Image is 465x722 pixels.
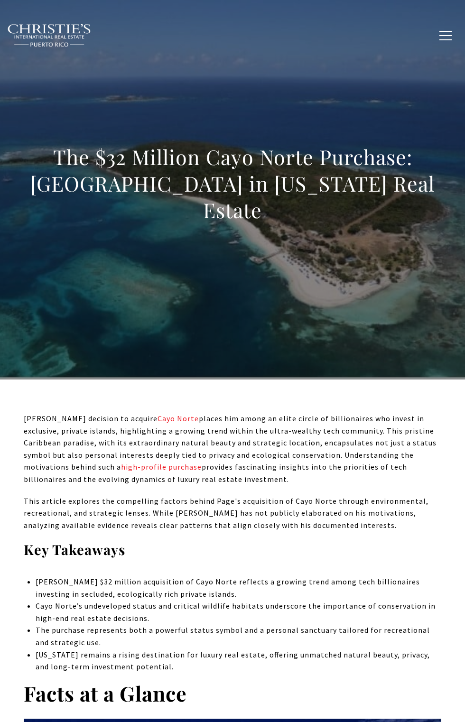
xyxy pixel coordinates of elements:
[36,576,441,600] li: [PERSON_NAME] $32 million acquisition of Cayo Norte reflects a growing trend among tech billionai...
[24,144,441,223] h1: The $32 Million Cayo Norte Purchase: [GEOGRAPHIC_DATA] in [US_STATE] Real Estate
[24,679,187,707] strong: Facts at a Glance
[158,414,199,423] a: Cayo Norte
[36,600,441,624] li: Cayo Norte’s undeveloped status and critical wildlife habitats underscore the importance of conse...
[36,624,441,648] li: The purchase represents both a powerful status symbol and a personal sanctuary tailored for recre...
[24,540,125,558] strong: Key Takeaways
[7,24,92,47] img: Christie's International Real Estate black text logo
[24,495,441,532] p: This article explores the compelling factors behind Page's acquisition of Cayo Norte through envi...
[36,649,441,673] li: [US_STATE] remains a rising destination for luxury real estate, offering unmatched natural beauty...
[24,413,441,486] p: [PERSON_NAME] decision to acquire places him among an elite circle of billionaires who invest in ...
[121,462,202,472] a: high-profile purchase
